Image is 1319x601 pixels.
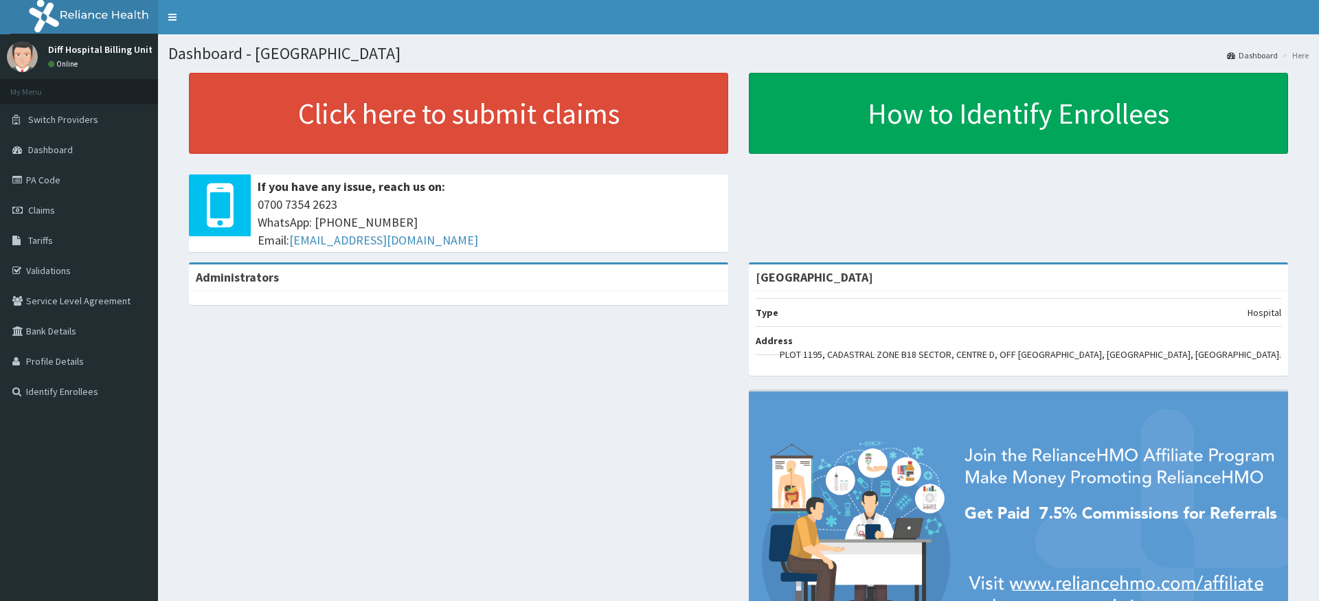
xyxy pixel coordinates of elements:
[28,234,53,247] span: Tariffs
[756,334,793,347] b: Address
[189,73,728,154] a: Click here to submit claims
[258,179,445,194] b: If you have any issue, reach us on:
[1279,49,1309,61] li: Here
[196,269,279,285] b: Administrators
[168,45,1309,63] h1: Dashboard - [GEOGRAPHIC_DATA]
[48,45,153,54] p: Diff Hospital Billing Unit
[289,232,478,248] a: [EMAIL_ADDRESS][DOMAIN_NAME]
[48,59,81,69] a: Online
[28,144,73,156] span: Dashboard
[756,269,873,285] strong: [GEOGRAPHIC_DATA]
[749,73,1288,154] a: How to Identify Enrollees
[780,348,1281,361] p: PLOT 1195, CADASTRAL ZONE B18 SECTOR, CENTRE D, OFF [GEOGRAPHIC_DATA], [GEOGRAPHIC_DATA], [GEOGRA...
[28,204,55,216] span: Claims
[1248,306,1281,319] p: Hospital
[1227,49,1278,61] a: Dashboard
[28,113,98,126] span: Switch Providers
[7,41,38,72] img: User Image
[258,196,721,249] span: 0700 7354 2623 WhatsApp: [PHONE_NUMBER] Email:
[756,306,778,319] b: Type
